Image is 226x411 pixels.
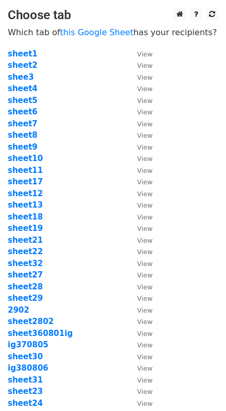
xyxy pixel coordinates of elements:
a: sheet5 [8,96,38,105]
a: View [127,399,153,408]
a: ig380806 [8,363,49,373]
a: View [127,49,153,58]
a: sheet29 [8,293,43,303]
a: View [127,293,153,303]
a: sheet7 [8,119,38,128]
a: View [127,84,153,93]
a: shee3 [8,72,34,82]
a: sheet6 [8,107,38,116]
a: 2902 [8,305,29,315]
a: View [127,154,153,163]
a: this Google Sheet [60,27,133,37]
strong: sheet24 [8,399,43,408]
strong: sheet12 [8,189,43,198]
a: sheet360801ig [8,329,73,338]
a: sheet23 [8,387,43,396]
small: View [137,353,153,361]
a: View [127,259,153,268]
small: View [137,213,153,221]
a: View [127,282,153,291]
a: sheet19 [8,224,43,233]
small: View [137,283,153,291]
a: sheet9 [8,142,38,152]
a: sheet17 [8,177,43,186]
small: View [137,155,153,163]
a: View [127,317,153,326]
a: View [127,375,153,385]
a: View [127,96,153,105]
a: View [127,270,153,280]
small: View [137,376,153,384]
a: sheet1 [8,49,38,58]
small: View [137,190,153,198]
a: sheet10 [8,154,43,163]
p: Which tab of has your recipients? [8,27,218,38]
a: sheet4 [8,84,38,93]
a: View [127,130,153,140]
small: View [137,97,153,105]
small: View [137,388,153,395]
strong: sheet18 [8,212,43,222]
small: View [137,295,153,302]
small: View [137,85,153,93]
small: View [137,167,153,174]
a: sheet27 [8,270,43,280]
small: View [137,306,153,314]
small: View [137,74,153,81]
a: View [127,387,153,396]
a: View [127,340,153,349]
small: View [137,364,153,372]
small: View [137,225,153,232]
a: View [127,142,153,152]
a: sheet2802 [8,317,54,326]
a: View [127,247,153,256]
a: View [127,200,153,210]
a: sheet32 [8,259,43,268]
small: View [137,400,153,407]
small: View [137,271,153,279]
a: sheet8 [8,130,38,140]
small: View [137,143,153,151]
small: View [137,318,153,326]
a: View [127,177,153,186]
a: View [127,363,153,373]
a: sheet2 [8,61,38,70]
a: sheet31 [8,375,43,385]
small: View [137,131,153,139]
small: View [137,178,153,186]
a: sheet21 [8,236,43,245]
a: View [127,236,153,245]
a: sheet22 [8,247,43,256]
a: View [127,352,153,361]
small: View [137,108,153,116]
a: View [127,107,153,116]
h3: Choose tab [8,8,218,23]
a: sheet11 [8,166,43,175]
a: View [127,61,153,70]
a: sheet13 [8,200,43,210]
a: ig370805 [8,340,49,349]
a: View [127,224,153,233]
